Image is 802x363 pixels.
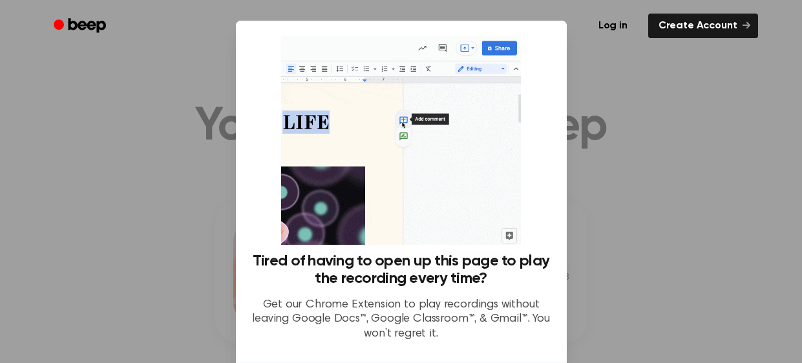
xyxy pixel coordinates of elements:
[251,298,551,342] p: Get our Chrome Extension to play recordings without leaving Google Docs™, Google Classroom™, & Gm...
[648,14,758,38] a: Create Account
[45,14,118,39] a: Beep
[586,11,640,41] a: Log in
[251,253,551,287] h3: Tired of having to open up this page to play the recording every time?
[281,36,521,245] img: Beep extension in action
